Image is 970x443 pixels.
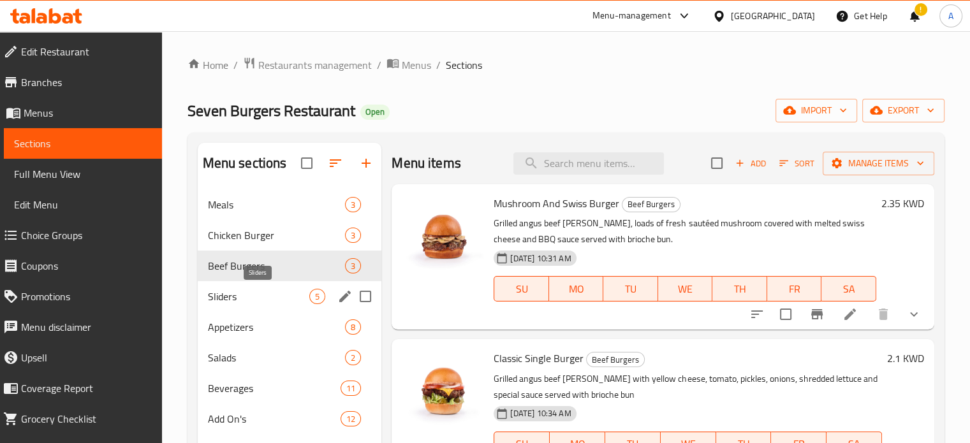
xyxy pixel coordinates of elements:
[386,57,431,73] a: Menus
[586,352,645,367] div: Beef Burgers
[346,260,360,272] span: 3
[872,103,934,119] span: export
[4,159,162,189] a: Full Menu View
[730,154,771,173] button: Add
[345,228,361,243] div: items
[335,287,355,306] button: edit
[346,321,360,333] span: 8
[21,258,152,273] span: Coupons
[187,57,228,73] a: Home
[887,349,924,367] h6: 2.1 KWD
[4,128,162,159] a: Sections
[21,411,152,426] span: Grocery Checklist
[772,301,799,328] span: Select to update
[208,381,341,396] span: Beverages
[827,280,871,298] span: SA
[208,258,346,273] span: Beef Burgers
[402,194,483,276] img: Mushroom And Swiss Burger
[587,352,644,367] span: Beef Burgers
[868,299,899,330] button: delete
[21,319,152,335] span: Menu disclaimer
[309,289,325,304] div: items
[208,197,346,212] span: Meals
[198,184,382,439] nav: Menu sections
[494,276,548,301] button: SU
[392,154,461,173] h2: Menu items
[436,57,441,73] li: /
[21,289,152,304] span: Promotions
[14,166,152,182] span: Full Menu View
[208,319,346,335] span: Appetizers
[775,99,857,122] button: import
[862,99,944,122] button: export
[198,373,382,403] div: Beverages11
[494,349,584,368] span: Classic Single Burger
[341,381,361,396] div: items
[320,148,351,178] span: Sort sections
[505,252,576,265] span: [DATE] 10:31 AM
[293,150,320,177] span: Select all sections
[802,299,832,330] button: Branch-specific-item
[549,276,604,301] button: MO
[198,251,382,281] div: Beef Burgers3
[208,289,310,304] span: Sliders
[881,194,924,212] h6: 2.35 KWD
[779,156,814,171] span: Sort
[402,349,483,431] img: Classic Single Burger
[658,276,713,301] button: WE
[842,307,858,322] a: Edit menu item
[198,189,382,220] div: Meals3
[346,199,360,211] span: 3
[346,229,360,242] span: 3
[823,152,934,175] button: Manage items
[233,57,238,73] li: /
[198,220,382,251] div: Chicken Burger3
[208,228,346,243] span: Chicken Burger
[730,154,771,173] span: Add item
[21,75,152,90] span: Branches
[198,281,382,312] div: Sliders5edit
[203,154,287,173] h2: Menu sections
[21,350,152,365] span: Upsell
[4,189,162,220] a: Edit Menu
[494,194,619,213] span: Mushroom And Swiss Burger
[21,381,152,396] span: Coverage Report
[505,407,576,419] span: [DATE] 10:34 AM
[198,342,382,373] div: Salads2
[499,280,543,298] span: SU
[731,9,815,23] div: [GEOGRAPHIC_DATA]
[513,152,664,175] input: search
[198,403,382,434] div: Add On's12
[717,280,762,298] span: TH
[187,57,944,73] nav: breadcrumb
[345,319,361,335] div: items
[899,299,929,330] button: show more
[21,228,152,243] span: Choice Groups
[703,150,730,177] span: Select section
[208,350,346,365] span: Salads
[776,154,818,173] button: Sort
[494,371,882,403] p: Grilled angus beef [PERSON_NAME] with yellow cheese, tomato, pickles, onions, shredded lettuce an...
[258,57,372,73] span: Restaurants management
[767,276,822,301] button: FR
[771,154,823,173] span: Sort items
[208,411,341,426] span: Add On's
[341,413,360,425] span: 12
[663,280,708,298] span: WE
[603,276,658,301] button: TU
[733,156,768,171] span: Add
[446,57,482,73] span: Sections
[345,197,361,212] div: items
[402,57,431,73] span: Menus
[622,197,680,212] span: Beef Burgers
[24,105,152,120] span: Menus
[243,57,372,73] a: Restaurants management
[346,352,360,364] span: 2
